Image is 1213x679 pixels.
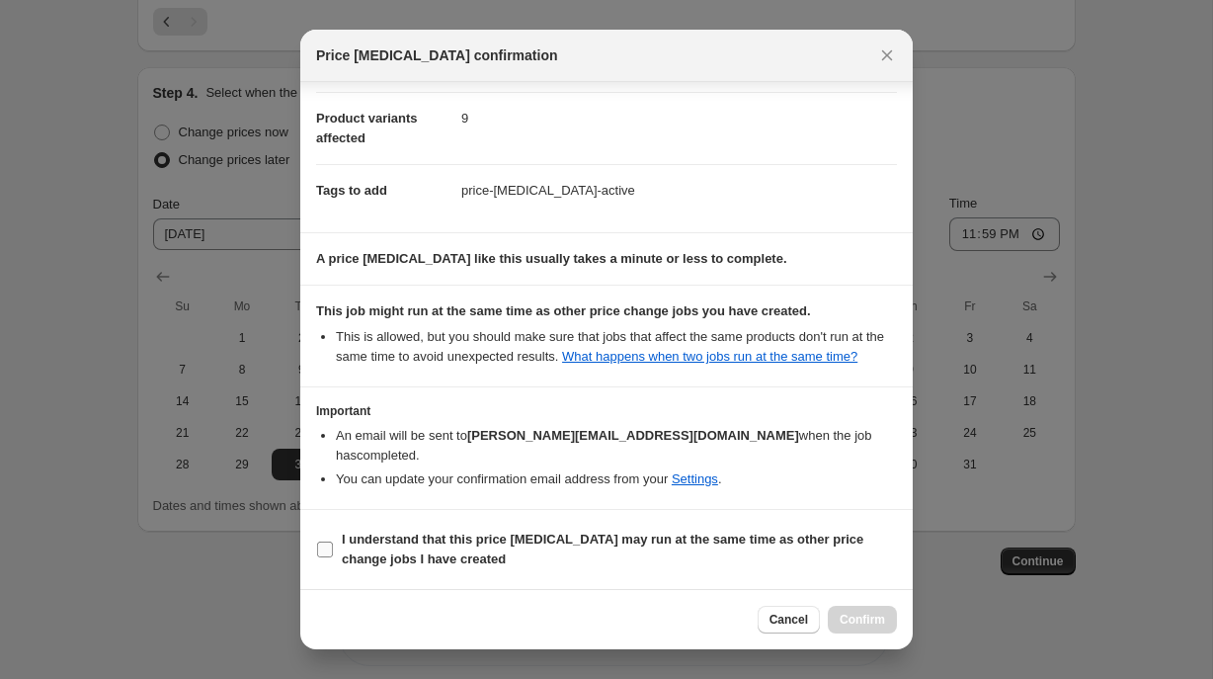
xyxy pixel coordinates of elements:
dd: price-[MEDICAL_DATA]-active [461,164,897,216]
li: An email will be sent to when the job has completed . [336,426,897,466]
h3: Important [316,403,897,419]
button: Cancel [758,606,820,634]
span: Price [MEDICAL_DATA] confirmation [316,45,558,65]
span: Product variants affected [316,111,418,145]
li: You can update your confirmation email address from your . [336,469,897,489]
b: A price [MEDICAL_DATA] like this usually takes a minute or less to complete. [316,251,787,266]
li: This is allowed, but you should make sure that jobs that affect the same products don ' t run at ... [336,327,897,367]
a: What happens when two jobs run at the same time? [562,349,857,364]
b: This job might run at the same time as other price change jobs you have created. [316,303,811,318]
b: [PERSON_NAME][EMAIL_ADDRESS][DOMAIN_NAME] [467,428,799,443]
dd: 9 [461,92,897,144]
span: Cancel [769,612,808,628]
b: I understand that this price [MEDICAL_DATA] may run at the same time as other price change jobs I... [342,532,863,566]
a: Settings [672,471,718,486]
span: Tags to add [316,183,387,198]
button: Close [873,42,901,69]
